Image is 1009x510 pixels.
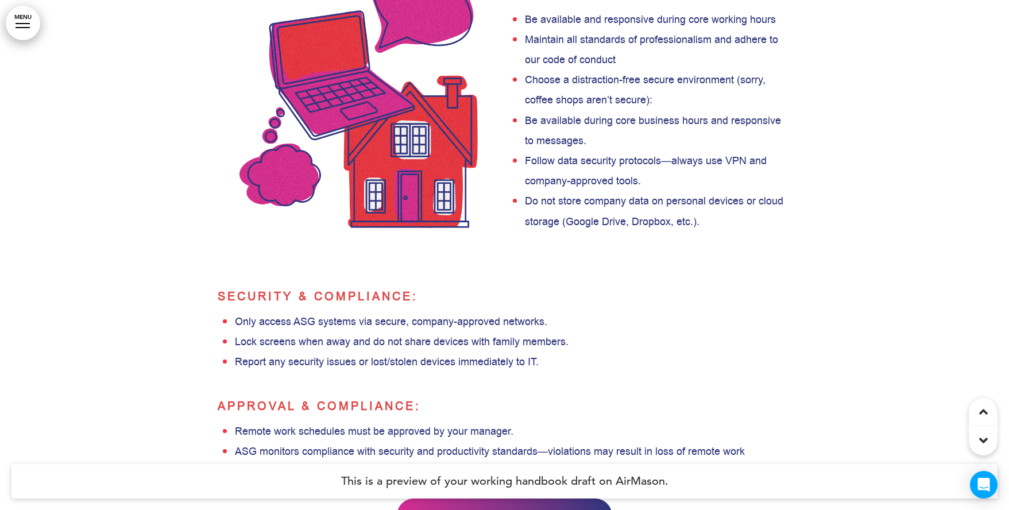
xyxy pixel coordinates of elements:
[525,33,778,67] span: Maintain all standards of professionalism and adhere to our code of conduct
[6,6,40,40] a: MENU
[11,464,998,499] h4: This is a preview of your working handbook draft on AirMason.
[525,13,776,26] span: Be available and responsive during core working hours
[235,335,569,349] span: Lock screens when away and do not share devices with family members.
[235,424,513,438] span: Remote work schedules must be approved by your manager.
[525,73,766,107] span: Choose a distraction-free secure environment (sorry, coffee shops aren’t secure):
[525,154,767,188] span: Follow data security protocols—always use VPN and company-approved tools.
[218,289,418,304] span: Security & Compliance:
[525,194,783,228] span: Do not store company data on personal devices or cloud storage (Google Drive, Dropbox, etc.).
[235,355,539,369] span: Report any security issues or lost/stolen devices immediately to IT.
[218,399,421,414] span: Approval & Compliance:
[525,114,781,148] span: Be available during core business hours and responsive to messages.
[235,315,547,329] span: Only access ASG systems via secure, company-approved networks.
[235,445,745,478] span: ASG monitors compliance with security and productivity standards—violations may result in loss of...
[970,471,998,499] div: Open Intercom Messenger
